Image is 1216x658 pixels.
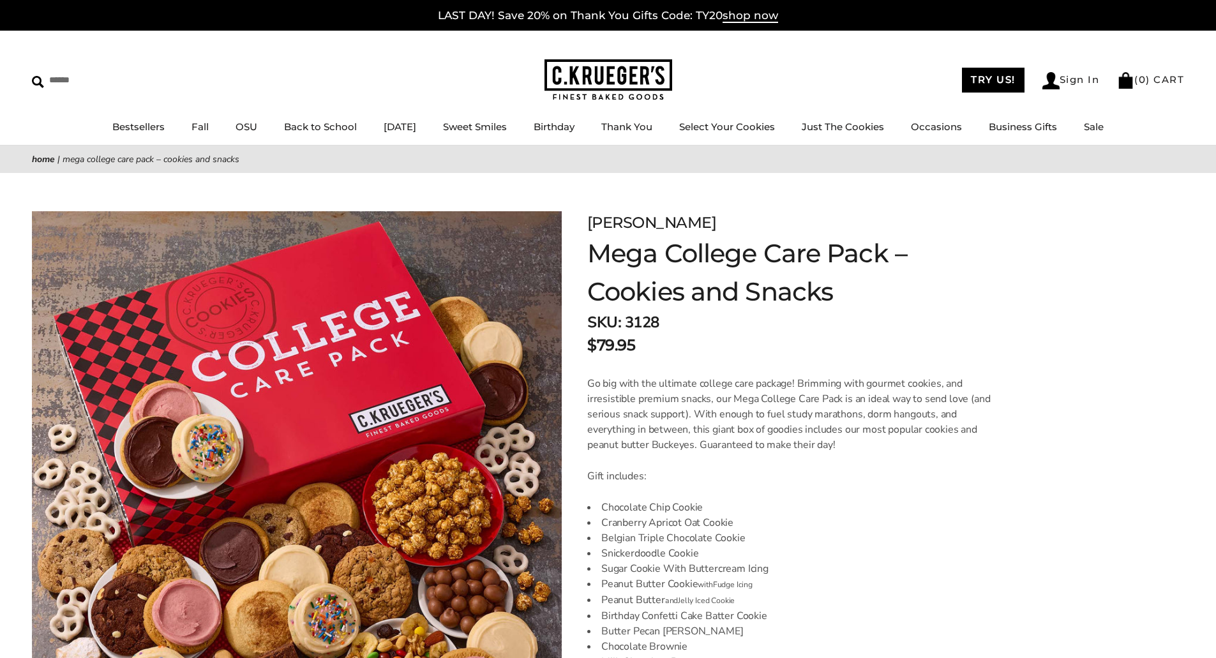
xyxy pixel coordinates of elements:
strong: SKU: [587,312,621,333]
span: Fudge Icing [713,579,753,590]
span: shop now [723,9,778,23]
li: Peanut Butter Cookie [587,576,998,592]
li: Snickerdoodle Cookie [587,546,998,561]
a: Just The Cookies [802,121,884,133]
li: Chocolate Brownie [587,639,998,654]
span: Jelly Iced Cookie [678,595,735,606]
nav: breadcrumbs [32,152,1184,167]
li: Butter Pecan [PERSON_NAME] [587,624,998,639]
li: Cranberry Apricot Oat Cookie [587,515,998,530]
li: Sugar Cookie With Buttercream Icing [587,561,998,576]
a: Back to School [284,121,357,133]
img: Bag [1117,72,1134,89]
p: Go big with the ultimate college care package! Brimming with gourmet cookies, and irresistible pr... [587,376,998,452]
a: Occasions [911,121,962,133]
a: Birthday [534,121,574,133]
a: LAST DAY! Save 20% on Thank You Gifts Code: TY20shop now [438,9,778,23]
p: [PERSON_NAME] [587,211,998,234]
a: Home [32,153,55,165]
span: with [698,579,712,590]
a: OSU [236,121,257,133]
h1: Mega College Care Pack – Cookies and Snacks [587,234,998,311]
li: Belgian Triple Chocolate Cookie [587,530,998,546]
span: 3128 [625,312,659,333]
a: Business Gifts [989,121,1057,133]
a: (0) CART [1117,73,1184,86]
li: Birthday Confetti Cake Batter Cookie [587,608,998,624]
span: 0 [1139,73,1146,86]
a: Bestsellers [112,121,165,133]
a: Sale [1084,121,1104,133]
span: | [57,153,60,165]
a: Sweet Smiles [443,121,507,133]
img: Search [32,76,44,88]
img: C.KRUEGER'S [544,59,672,101]
span: Mega College Care Pack – Cookies and Snacks [63,153,239,165]
a: [DATE] [384,121,416,133]
a: Thank You [601,121,652,133]
a: Select Your Cookies [679,121,775,133]
p: Gift includes: [587,468,998,484]
a: Sign In [1042,72,1100,89]
p: $79.95 [587,334,635,357]
img: Account [1042,72,1060,89]
li: Chocolate Chip Cookie [587,500,998,515]
li: Peanut Butter [587,592,998,608]
a: Fall [191,121,209,133]
a: TRY US! [962,68,1025,93]
span: and [665,595,678,606]
input: Search [32,70,184,90]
